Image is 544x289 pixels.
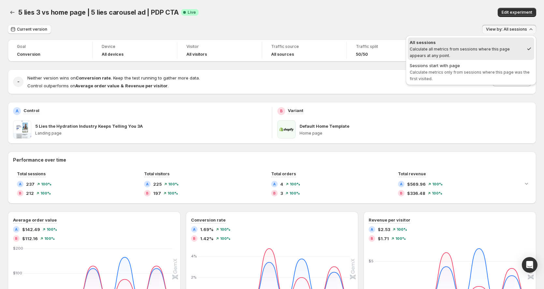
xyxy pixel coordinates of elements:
[19,182,22,186] h2: A
[289,191,300,195] span: 100%
[300,123,349,129] p: Default Home Template
[400,182,403,186] h2: A
[16,108,19,114] h2: A
[502,10,532,15] span: Edit experiment
[277,120,296,138] img: Default Home Template
[410,70,530,81] span: Calculate metrics only from sessions where this page was the first visited.
[41,182,51,186] span: 100%
[410,62,532,69] div: Sessions start with page
[356,52,368,57] span: 50/50
[17,27,47,32] span: Current version
[186,52,207,57] h4: All visitors
[395,237,406,240] span: 100%
[271,44,337,49] span: Traffic source
[482,25,536,34] button: View by: All sessions
[273,182,276,186] h2: A
[193,237,196,240] h2: B
[17,79,20,85] h2: -
[15,237,18,240] h2: B
[153,181,162,187] span: 225
[186,43,253,58] a: VisitorAll visitors
[188,10,196,15] span: Live
[280,190,283,196] span: 3
[400,191,403,195] h2: B
[27,75,200,80] span: Neither version wins on . Keep the test running to gather more data.
[121,83,124,88] strong: &
[432,191,442,195] span: 100%
[15,227,18,231] h2: A
[8,25,51,34] button: Current version
[410,39,524,46] div: All sessions
[35,131,267,136] p: Landing page
[486,27,527,32] span: View by: All sessions
[13,271,22,276] text: $100
[200,226,213,233] span: 1.69%
[47,227,57,231] span: 100%
[17,43,83,58] a: GoalConversion
[522,179,531,188] button: Expand chart
[371,237,373,240] h2: B
[300,131,531,136] p: Home page
[17,171,46,176] span: Total sessions
[271,171,296,176] span: Total orders
[407,181,426,187] span: $569.96
[27,83,169,88] span: Control outperforms on .
[8,8,17,17] button: Back
[13,157,531,163] h2: Performance over time
[35,123,143,129] p: 5 Lies the Hydration Industry Keeps Telling You 3A
[22,235,38,242] span: $112.16
[22,226,40,233] span: $142.49
[13,217,57,223] h3: Average order value
[146,191,149,195] h2: B
[17,44,83,49] span: Goal
[26,181,35,187] span: 237
[102,43,168,58] a: DeviceAll devices
[522,257,537,273] div: Open Intercom Messenger
[193,227,196,231] h2: A
[40,191,51,195] span: 100%
[432,182,443,186] span: 100%
[220,237,230,240] span: 100%
[398,171,426,176] span: Total revenue
[280,108,283,114] h2: B
[19,191,22,195] h2: B
[271,52,294,57] h4: All sources
[168,182,179,186] span: 100%
[410,47,510,58] span: Calculate all metrics from sessions where this page appears at any point.
[168,191,178,195] span: 100%
[125,83,168,88] strong: Revenue per visitor
[102,44,168,49] span: Device
[220,227,230,231] span: 100%
[271,43,337,58] a: Traffic sourceAll sources
[280,181,283,187] span: 4
[13,120,31,138] img: 5 Lies the Hydration Industry Keeps Telling You 3A
[356,43,422,58] a: Traffic split50/50
[356,44,422,49] span: Traffic split
[191,254,197,258] text: 4%
[18,8,179,16] span: 5 lies 3 vs home page | 5 lies carousel ad | PDP CTA
[369,217,410,223] h3: Revenue per visitor
[288,107,303,114] p: Variant
[26,190,34,196] span: 212
[144,171,169,176] span: Total visitors
[76,75,111,80] strong: Conversion rate
[186,44,253,49] span: Visitor
[75,83,119,88] strong: Average order value
[369,259,374,263] text: $5
[407,190,425,196] span: $336.48
[273,191,276,195] h2: B
[200,235,213,242] span: 1.42%
[191,217,226,223] h3: Conversion rate
[23,107,39,114] p: Control
[146,182,149,186] h2: A
[397,227,407,231] span: 100%
[17,52,40,57] span: Conversion
[102,52,124,57] h4: All devices
[13,246,23,251] text: $200
[153,190,161,196] span: 197
[498,8,536,17] button: Edit experiment
[371,227,373,231] h2: A
[378,235,389,242] span: $1.71
[191,275,197,280] text: 2%
[44,237,55,240] span: 100%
